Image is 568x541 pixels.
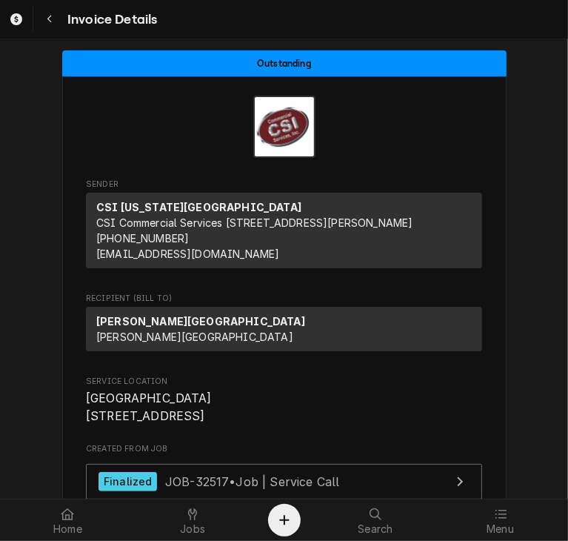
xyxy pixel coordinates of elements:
div: Recipient (Bill To) [86,307,482,351]
span: CSI Commercial Services [STREET_ADDRESS][PERSON_NAME] [96,216,412,229]
a: [EMAIL_ADDRESS][DOMAIN_NAME] [96,248,279,260]
span: Outstanding [257,59,311,68]
button: Create Object [268,504,301,537]
span: Sender [86,179,482,190]
span: JOB-32517 • Job | Service Call [165,474,340,488]
img: Logo [253,96,315,158]
span: Menu [487,523,514,535]
a: Go to Invoices [3,6,30,33]
div: Recipient (Bill To) [86,307,482,357]
div: Status [62,50,507,76]
div: Created From Job [86,443,482,507]
div: Sender [86,193,482,274]
span: Service Location [86,376,482,388]
div: Service Location [86,376,482,425]
a: Menu [438,502,562,538]
span: Created From Job [86,443,482,455]
div: Sender [86,193,482,268]
div: Invoice Recipient [86,293,482,358]
span: Recipient (Bill To) [86,293,482,305]
span: [GEOGRAPHIC_DATA] [STREET_ADDRESS] [86,391,212,423]
a: Search [314,502,438,538]
div: Finalized [98,472,157,492]
span: Service Location [86,390,482,425]
span: [PERSON_NAME][GEOGRAPHIC_DATA] [96,331,293,343]
a: Jobs [131,502,255,538]
a: [PHONE_NUMBER] [96,232,189,245]
strong: [PERSON_NAME][GEOGRAPHIC_DATA] [96,315,305,328]
span: Home [53,523,82,535]
button: Navigate back [36,6,63,33]
span: Search [358,523,392,535]
a: Home [6,502,130,538]
span: Invoice Details [63,10,157,30]
a: View Job [86,464,482,500]
div: Invoice Sender [86,179,482,275]
strong: CSI [US_STATE][GEOGRAPHIC_DATA] [96,201,301,213]
span: Jobs [180,523,205,535]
